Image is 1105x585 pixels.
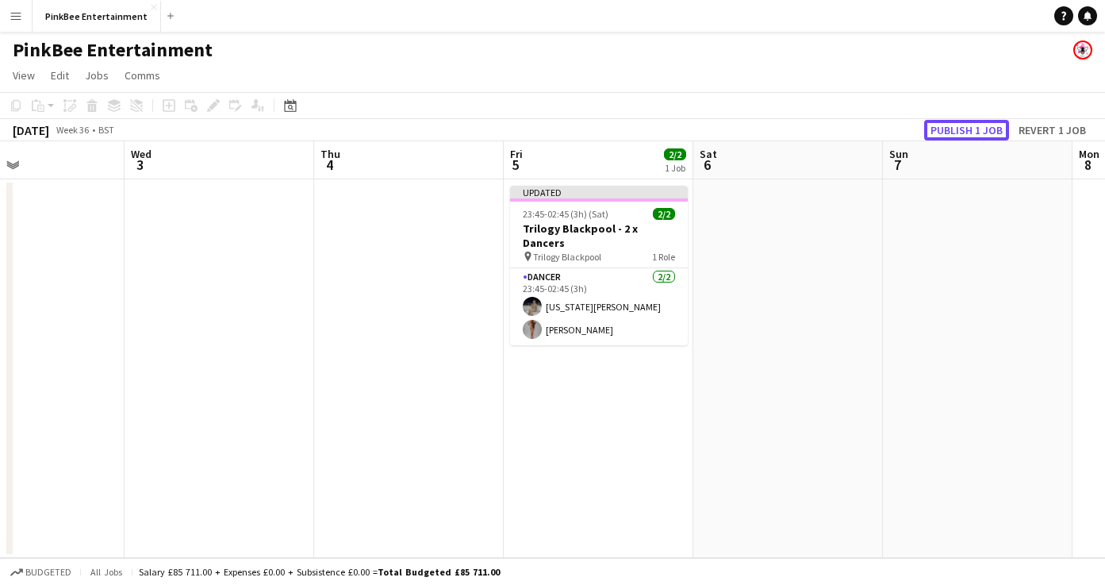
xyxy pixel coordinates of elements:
[98,124,114,136] div: BST
[1012,120,1092,140] button: Revert 1 job
[533,251,601,263] span: Trilogy Blackpool
[378,566,500,578] span: Total Budgeted £85 711.00
[129,156,152,174] span: 3
[1073,40,1092,60] app-user-avatar: Pink Bee
[125,68,160,83] span: Comms
[139,566,500,578] div: Salary £85 711.00 + Expenses £0.00 + Subsistence £0.00 =
[924,120,1009,140] button: Publish 1 job
[510,268,688,345] app-card-role: Dancer2/223:45-02:45 (3h)[US_STATE][PERSON_NAME][PERSON_NAME]
[653,208,675,220] span: 2/2
[320,147,340,161] span: Thu
[79,65,115,86] a: Jobs
[13,122,49,138] div: [DATE]
[887,156,908,174] span: 7
[508,156,523,174] span: 5
[8,564,74,581] button: Budgeted
[52,124,92,136] span: Week 36
[652,251,675,263] span: 1 Role
[6,65,41,86] a: View
[13,38,213,62] h1: PinkBee Entertainment
[87,566,125,578] span: All jobs
[889,147,908,161] span: Sun
[697,156,717,174] span: 6
[1079,147,1099,161] span: Mon
[700,147,717,161] span: Sat
[13,68,35,83] span: View
[44,65,75,86] a: Edit
[33,1,161,32] button: PinkBee Entertainment
[665,162,685,174] div: 1 Job
[523,208,608,220] span: 23:45-02:45 (3h) (Sat)
[510,186,688,198] div: Updated
[318,156,340,174] span: 4
[85,68,109,83] span: Jobs
[25,567,71,578] span: Budgeted
[664,148,686,160] span: 2/2
[1076,156,1099,174] span: 8
[510,186,688,345] app-job-card: Updated23:45-02:45 (3h) (Sat)2/2Trilogy Blackpool - 2 x Dancers Trilogy Blackpool1 RoleDancer2/22...
[51,68,69,83] span: Edit
[131,147,152,161] span: Wed
[510,147,523,161] span: Fri
[510,221,688,250] h3: Trilogy Blackpool - 2 x Dancers
[118,65,167,86] a: Comms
